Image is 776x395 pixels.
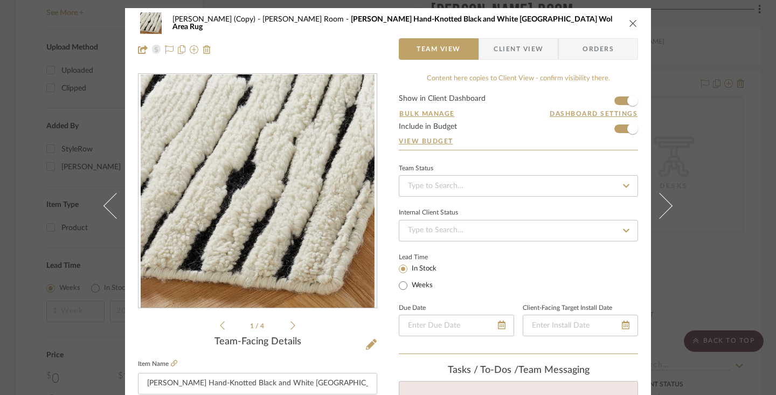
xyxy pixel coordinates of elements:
[399,166,433,171] div: Team Status
[172,16,612,31] span: [PERSON_NAME] Hand-Knotted Black and White [GEOGRAPHIC_DATA] Wol Area Rug
[410,264,436,274] label: In Stock
[172,16,262,23] span: [PERSON_NAME] (Copy)
[399,252,454,262] label: Lead Time
[260,323,266,329] span: 4
[203,45,211,54] img: Remove from project
[399,73,638,84] div: Content here copies to Client View - confirm visibility there.
[255,323,260,329] span: /
[262,16,351,23] span: [PERSON_NAME] Room
[417,38,461,60] span: Team View
[138,336,377,348] div: Team-Facing Details
[399,365,638,377] div: team Messaging
[523,315,638,336] input: Enter Install Date
[399,109,455,119] button: Bulk Manage
[250,323,255,329] span: 1
[138,12,164,34] img: a6961bf0-fada-4782-87f9-34058a773aa7_48x40.jpg
[138,74,377,308] div: 0
[399,262,454,292] mat-radio-group: Select item type
[549,109,638,119] button: Dashboard Settings
[628,18,638,28] button: close
[410,281,433,290] label: Weeks
[448,365,518,375] span: Tasks / To-Dos /
[523,306,612,311] label: Client-Facing Target Install Date
[399,315,514,336] input: Enter Due Date
[138,359,177,369] label: Item Name
[399,210,458,216] div: Internal Client Status
[399,306,426,311] label: Due Date
[571,38,626,60] span: Orders
[399,137,638,145] a: View Budget
[141,74,375,308] img: a6961bf0-fada-4782-87f9-34058a773aa7_436x436.jpg
[494,38,543,60] span: Client View
[138,373,377,394] input: Enter Item Name
[399,220,638,241] input: Type to Search…
[399,175,638,197] input: Type to Search…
